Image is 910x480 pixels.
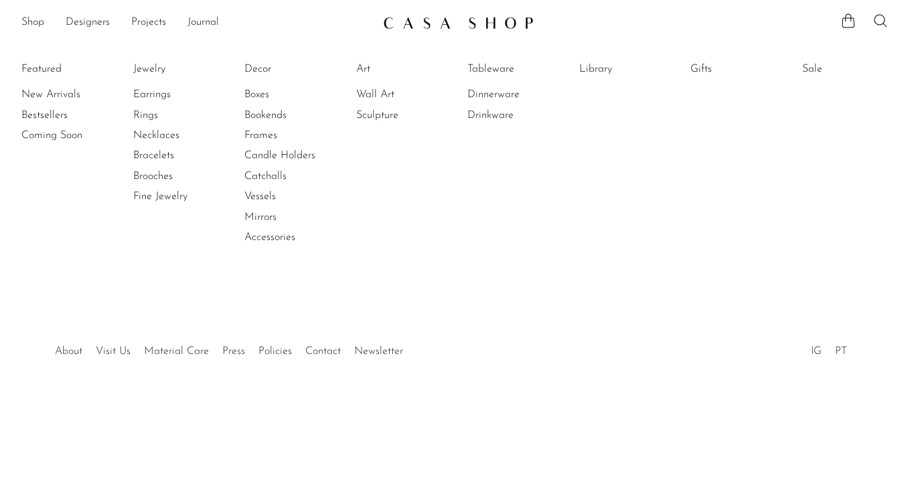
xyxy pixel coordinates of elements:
a: Necklaces [133,128,234,143]
a: Library [579,62,680,76]
a: Mirrors [244,210,345,225]
a: Accessories [244,230,345,245]
ul: Tableware [467,59,568,125]
a: New Arrivals [21,87,122,102]
a: Rings [133,108,234,123]
ul: Gifts [690,59,791,84]
a: Sculpture [356,108,457,123]
a: Drinkware [467,108,568,123]
a: Bookends [244,108,345,123]
nav: Desktop navigation [21,11,372,34]
a: Jewelry [133,62,234,76]
a: About [55,346,82,357]
a: Boxes [244,87,345,102]
a: Earrings [133,87,234,102]
a: Fine Jewelry [133,189,234,204]
a: Bracelets [133,148,234,163]
a: Frames [244,128,345,143]
a: Vessels [244,189,345,204]
a: Designers [66,14,110,32]
a: Brooches [133,169,234,184]
a: Catchalls [244,169,345,184]
a: Contact [305,346,341,357]
a: Coming Soon [21,128,122,143]
ul: Featured [21,84,122,145]
a: Decor [244,62,345,76]
ul: Social Medias [804,335,854,361]
ul: Quick links [48,335,410,361]
ul: Library [579,59,680,84]
ul: Sale [802,59,903,84]
a: Tableware [467,62,568,76]
ul: Art [356,59,457,125]
a: Gifts [690,62,791,76]
a: IG [811,346,822,357]
a: Projects [131,14,166,32]
a: Material Care [144,346,209,357]
a: Visit Us [96,346,131,357]
a: Shop [21,14,44,32]
a: Candle Holders [244,148,345,163]
a: Bestsellers [21,108,122,123]
a: Sale [802,62,903,76]
a: Dinnerware [467,87,568,102]
ul: NEW HEADER MENU [21,11,372,34]
a: Press [222,346,245,357]
a: Art [356,62,457,76]
a: Journal [187,14,219,32]
a: Wall Art [356,87,457,102]
a: Policies [258,346,292,357]
ul: Decor [244,59,345,248]
ul: Jewelry [133,59,234,207]
a: PT [835,346,847,357]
